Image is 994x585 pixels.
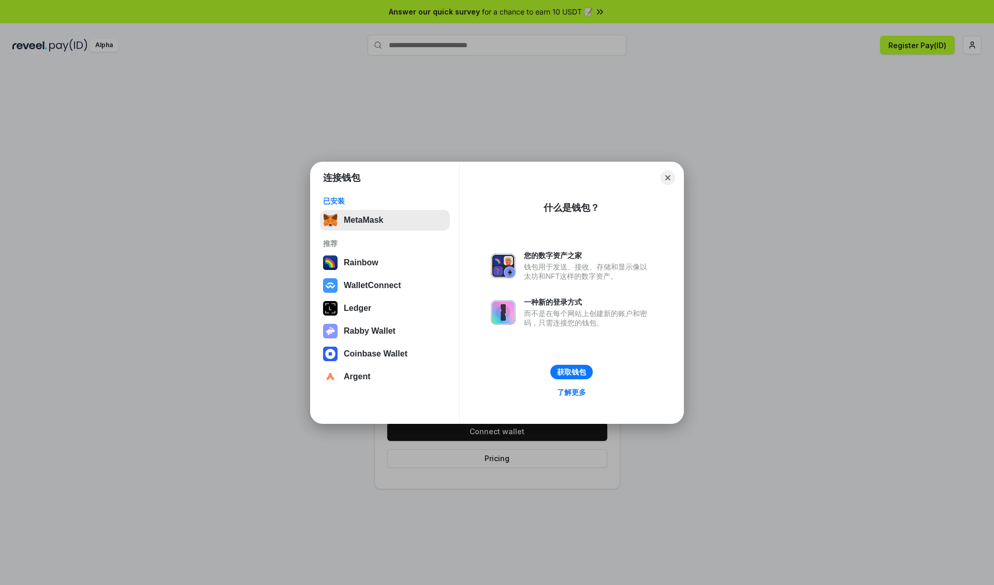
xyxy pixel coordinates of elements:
[524,309,652,327] div: 而不是在每个网站上创建新的账户和密码，只需连接您的钱包。
[661,170,675,185] button: Close
[320,321,450,341] button: Rabby Wallet
[323,239,447,248] div: 推荐
[551,386,592,399] a: 了解更多
[320,344,450,364] button: Coinbase Wallet
[323,324,338,338] img: svg+xml,%3Csvg%20xmlns%3D%22http%3A%2F%2Fwww.w3.org%2F2000%2Fsvg%22%20fill%3D%22none%22%20viewBox...
[320,298,450,319] button: Ledger
[323,301,338,316] img: svg+xml,%3Csvg%20xmlns%3D%22http%3A%2F%2Fwww.w3.org%2F2000%2Fsvg%22%20width%3D%2228%22%20height%3...
[524,251,652,260] div: 您的数字资产之家
[524,262,652,281] div: 钱包用于发送、接收、存储和显示像以太坊和NFT这样的数字资产。
[323,369,338,384] img: svg+xml,%3Csvg%20width%3D%2228%22%20height%3D%2228%22%20viewBox%3D%220%200%2028%2028%22%20fill%3D...
[323,347,338,361] img: svg+xml,%3Csvg%20width%3D%2228%22%20height%3D%2228%22%20viewBox%3D%220%200%2028%2028%22%20fill%3D...
[344,304,371,313] div: Ledger
[491,253,516,278] img: svg+xml,%3Csvg%20xmlns%3D%22http%3A%2F%2Fwww.w3.org%2F2000%2Fsvg%22%20fill%3D%22none%22%20viewBox...
[323,213,338,227] img: svg+xml,%3Csvg%20fill%3D%22none%22%20height%3D%2233%22%20viewBox%3D%220%200%2035%2033%22%20width%...
[344,281,401,290] div: WalletConnect
[323,172,360,184] h1: 连接钱包
[544,202,600,214] div: 什么是钱包？
[323,255,338,270] img: svg+xml,%3Csvg%20width%3D%22120%22%20height%3D%22120%22%20viewBox%3D%220%200%20120%20120%22%20fil...
[320,252,450,273] button: Rainbow
[320,210,450,231] button: MetaMask
[320,366,450,387] button: Argent
[557,367,586,377] div: 获取钱包
[323,196,447,206] div: 已安装
[344,216,383,225] div: MetaMask
[491,300,516,325] img: svg+xml,%3Csvg%20xmlns%3D%22http%3A%2F%2Fwww.w3.org%2F2000%2Fsvg%22%20fill%3D%22none%22%20viewBox...
[344,326,396,336] div: Rabby Wallet
[550,365,593,379] button: 获取钱包
[557,388,586,397] div: 了解更多
[344,258,378,267] div: Rainbow
[320,275,450,296] button: WalletConnect
[323,278,338,293] img: svg+xml,%3Csvg%20width%3D%2228%22%20height%3D%2228%22%20viewBox%3D%220%200%2028%2028%22%20fill%3D...
[344,349,407,359] div: Coinbase Wallet
[524,297,652,307] div: 一种新的登录方式
[344,372,371,381] div: Argent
